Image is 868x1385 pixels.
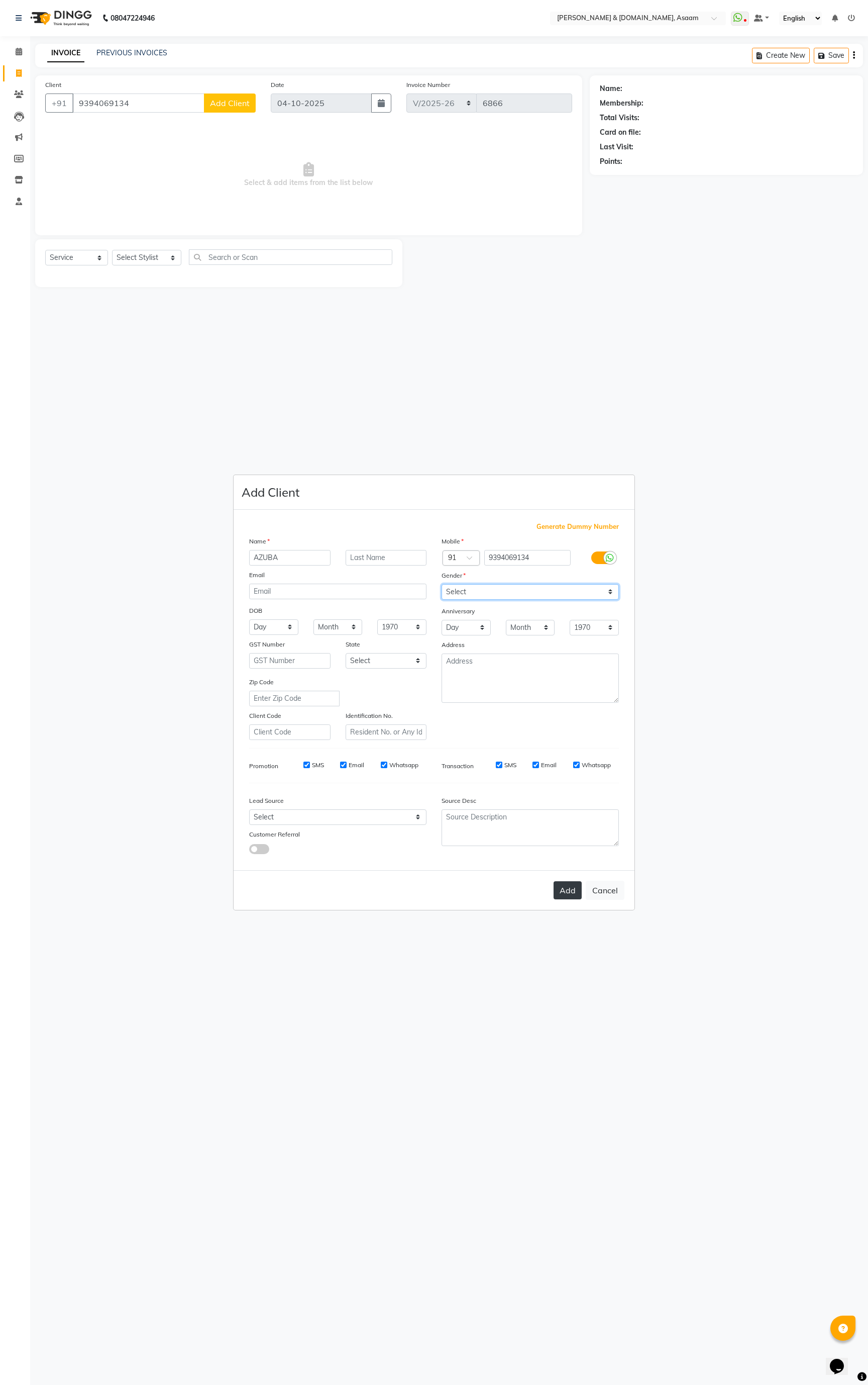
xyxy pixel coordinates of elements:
label: Email [249,571,265,580]
label: Address [442,640,465,650]
label: Promotion [249,762,278,771]
label: Whatsapp [582,761,611,770]
label: Email [349,761,364,770]
label: SMS [504,761,516,770]
label: GST Number [249,640,285,649]
label: State [346,640,360,649]
label: Client Code [249,711,281,720]
input: Last Name [346,550,427,566]
button: Add [554,881,582,899]
label: Whatsapp [389,761,418,770]
input: First Name [249,550,331,566]
input: GST Number [249,653,331,669]
label: Identification No. [346,711,393,720]
input: Client Code [249,724,331,740]
label: Lead Source [249,796,284,805]
label: Zip Code [249,678,274,687]
label: Customer Referral [249,830,300,839]
input: Resident No. or Any Id [346,724,427,740]
label: Email [541,761,557,770]
label: Name [249,537,270,546]
input: Email [249,584,426,599]
label: SMS [312,761,324,770]
label: Gender [442,571,466,580]
label: Transaction [442,762,474,771]
label: Anniversary [442,607,475,616]
input: Enter Zip Code [249,691,340,706]
h4: Add Client [242,483,299,501]
input: Mobile [484,550,571,566]
span: Generate Dummy Number [536,522,619,532]
label: DOB [249,606,262,615]
iframe: chat widget [826,1345,858,1375]
label: Source Desc [442,796,476,805]
button: Cancel [586,881,624,900]
label: Mobile [442,537,464,546]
